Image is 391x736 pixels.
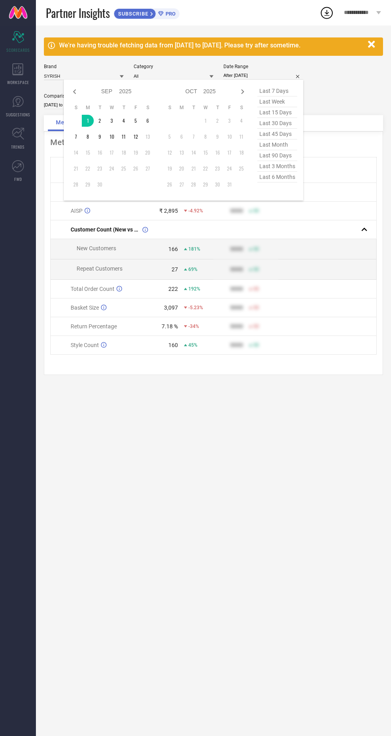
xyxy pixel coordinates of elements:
div: 9999 [230,342,243,348]
span: 50 [253,267,259,272]
span: Total Order Count [71,286,115,292]
span: Style Count [71,342,99,348]
th: Tuesday [188,104,199,111]
td: Fri Oct 03 2025 [223,115,235,127]
th: Sunday [164,104,176,111]
div: 9999 [230,304,243,311]
span: 50 [253,208,259,214]
div: We're having trouble fetching data from [DATE] to [DATE]. Please try after sometime. [59,41,364,49]
td: Mon Sep 22 2025 [82,163,94,175]
td: Wed Oct 08 2025 [199,131,211,143]
td: Thu Oct 23 2025 [211,163,223,175]
span: Repeat Customers [77,265,122,272]
td: Tue Oct 07 2025 [188,131,199,143]
div: 9999 [230,246,243,252]
td: Sun Sep 14 2025 [70,147,82,159]
td: Mon Oct 27 2025 [176,179,188,190]
div: Metrics [50,137,377,147]
td: Wed Oct 15 2025 [199,147,211,159]
td: Fri Sep 05 2025 [130,115,142,127]
td: Sat Oct 11 2025 [235,131,247,143]
div: Comparison Period [44,93,124,99]
div: 9999 [230,323,243,330]
span: PRO [164,11,176,17]
div: Date Range [223,64,303,69]
td: Tue Sep 02 2025 [94,115,106,127]
div: 222 [168,286,178,292]
span: SUBSCRIBE [114,11,150,17]
span: -5.23% [188,305,203,310]
a: SUBSCRIBEPRO [114,6,180,19]
td: Wed Sep 03 2025 [106,115,118,127]
div: 9999 [230,286,243,292]
td: Sun Oct 19 2025 [164,163,176,175]
td: Mon Sep 01 2025 [82,115,94,127]
span: Metrics [56,119,78,126]
span: New Customers [77,245,116,251]
span: last month [257,139,297,150]
th: Monday [176,104,188,111]
td: Fri Sep 26 2025 [130,163,142,175]
td: Fri Oct 10 2025 [223,131,235,143]
span: TRENDS [11,144,25,150]
span: 192% [188,286,200,292]
span: last week [257,96,297,107]
span: Basket Size [71,304,99,311]
th: Sunday [70,104,82,111]
div: ₹ 2,895 [159,208,178,214]
td: Sat Sep 27 2025 [142,163,154,175]
span: FWD [14,176,22,182]
span: 181% [188,246,200,252]
span: 50 [253,286,259,292]
td: Sat Sep 20 2025 [142,147,154,159]
th: Wednesday [199,104,211,111]
td: Wed Oct 22 2025 [199,163,211,175]
td: Thu Oct 09 2025 [211,131,223,143]
td: Wed Sep 10 2025 [106,131,118,143]
div: 9999 [230,208,243,214]
td: Mon Oct 13 2025 [176,147,188,159]
td: Thu Sep 11 2025 [118,131,130,143]
span: last 15 days [257,107,297,118]
td: Sat Sep 06 2025 [142,115,154,127]
th: Friday [130,104,142,111]
td: Fri Oct 24 2025 [223,163,235,175]
span: WORKSPACE [7,79,29,85]
td: Mon Oct 20 2025 [176,163,188,175]
span: 50 [253,324,259,329]
div: Brand [44,64,124,69]
td: Sun Sep 28 2025 [70,179,82,190]
span: 50 [253,342,259,348]
td: Fri Oct 17 2025 [223,147,235,159]
td: Mon Sep 29 2025 [82,179,94,190]
td: Sun Oct 12 2025 [164,147,176,159]
td: Wed Oct 29 2025 [199,179,211,190]
td: Fri Sep 19 2025 [130,147,142,159]
td: Thu Oct 30 2025 [211,179,223,190]
span: last 30 days [257,118,297,129]
span: Partner Insights [46,5,110,21]
td: Tue Sep 23 2025 [94,163,106,175]
span: SCORECARDS [6,47,30,53]
td: Thu Sep 25 2025 [118,163,130,175]
div: 160 [168,342,178,348]
div: 3,097 [164,304,178,311]
div: Next month [238,87,247,96]
td: Thu Sep 18 2025 [118,147,130,159]
td: Sat Sep 13 2025 [142,131,154,143]
input: Select comparison period [44,101,124,109]
th: Monday [82,104,94,111]
td: Tue Oct 21 2025 [188,163,199,175]
span: last 6 months [257,172,297,183]
div: Category [134,64,213,69]
span: 50 [253,305,259,310]
td: Fri Sep 12 2025 [130,131,142,143]
td: Fri Oct 31 2025 [223,179,235,190]
span: SUGGESTIONS [6,112,30,118]
span: last 45 days [257,129,297,139]
td: Wed Sep 24 2025 [106,163,118,175]
div: 27 [172,266,178,273]
span: last 90 days [257,150,297,161]
span: -4.92% [188,208,203,214]
th: Thursday [118,104,130,111]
